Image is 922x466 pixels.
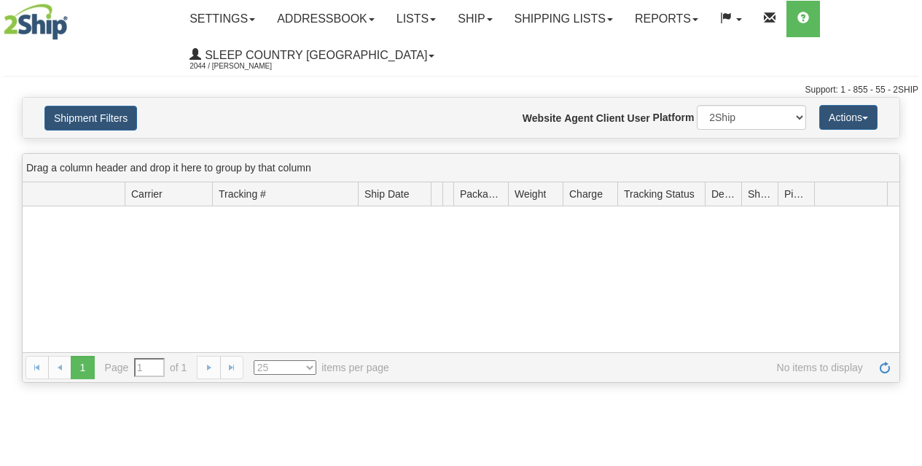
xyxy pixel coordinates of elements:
span: Carrier [131,187,163,201]
span: items per page [254,360,389,375]
button: Shipment Filters [44,106,137,131]
span: Tracking Status [624,187,695,201]
span: Packages [460,187,502,201]
span: Shipment Issues [748,187,772,201]
a: Refresh [873,356,896,379]
a: Sleep Country [GEOGRAPHIC_DATA] 2044 / [PERSON_NAME] [179,37,445,74]
a: Shipping lists [504,1,624,37]
span: 2044 / [PERSON_NAME] [190,59,299,74]
span: Tracking # [219,187,266,201]
span: Pickup Status [784,187,808,201]
span: Delivery Status [711,187,735,201]
a: Ship [447,1,503,37]
label: Client [596,111,625,125]
label: Website [523,111,561,125]
span: Charge [569,187,603,201]
span: Page of 1 [105,358,187,377]
div: grid grouping header [23,154,899,182]
span: 1 [71,356,94,379]
a: Addressbook [266,1,386,37]
label: User [628,111,650,125]
span: Sleep Country [GEOGRAPHIC_DATA] [201,49,427,61]
span: Weight [515,187,546,201]
button: Actions [819,105,878,130]
span: Ship Date [364,187,409,201]
a: Reports [624,1,709,37]
a: Settings [179,1,266,37]
div: Support: 1 - 855 - 55 - 2SHIP [4,84,918,96]
img: logo2044.jpg [4,4,68,40]
span: No items to display [410,360,863,375]
label: Platform [653,110,695,125]
label: Agent [564,111,593,125]
a: Lists [386,1,447,37]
